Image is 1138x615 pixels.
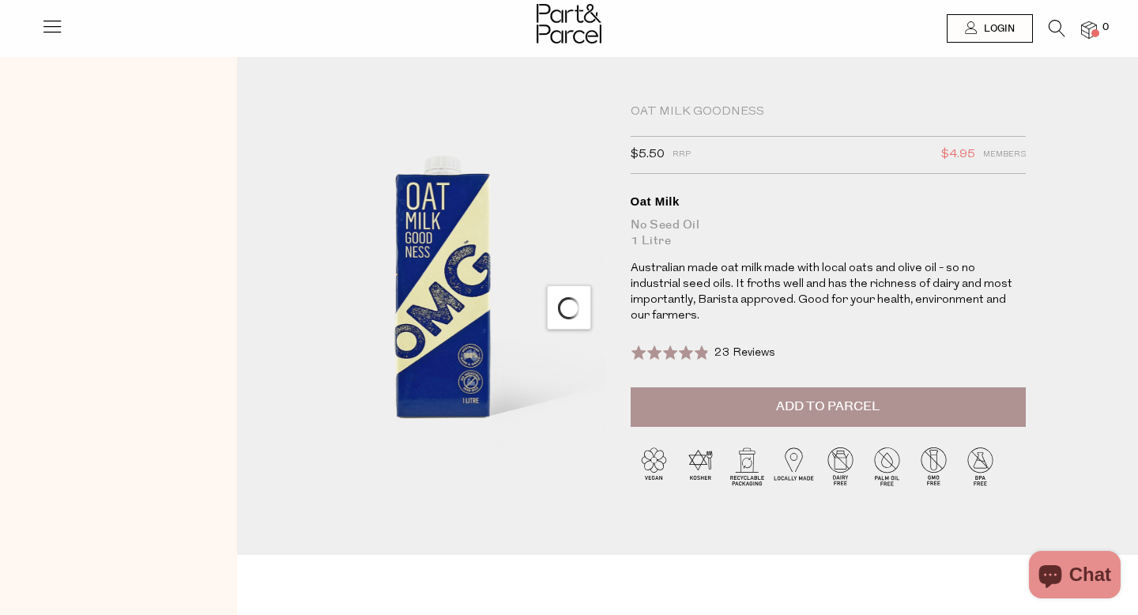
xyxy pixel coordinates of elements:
img: Part&Parcel [537,4,601,43]
span: Add to Parcel [776,398,880,416]
img: P_P-ICONS-Live_Bec_V11_BPA_Free.svg [957,443,1004,489]
button: Add to Parcel [631,387,1026,427]
img: P_P-ICONS-Live_Bec_V11_Dairy_Free.svg [817,443,864,489]
p: Australian made oat milk made with local oats and olive oil - so no industrial seed oils. It frot... [631,261,1026,324]
img: P_P-ICONS-Live_Bec_V11_Vegan.svg [631,443,677,489]
span: $4.95 [941,145,975,165]
img: P_P-ICONS-Live_Bec_V11_Recyclable_Packaging.svg [724,443,771,489]
div: Oat Milk [631,194,1026,209]
div: Oat Milk Goodness [631,104,1026,120]
img: P_P-ICONS-Live_Bec_V11_Kosher.svg [677,443,724,489]
span: RRP [673,145,691,165]
img: P_P-ICONS-Live_Bec_V11_Locally_Made_2.svg [771,443,817,489]
span: Members [983,145,1026,165]
span: $5.50 [631,145,665,165]
img: Oat Milk [284,104,607,485]
a: 0 [1081,21,1097,38]
img: P_P-ICONS-Live_Bec_V11_Palm_Oil_Free.svg [864,443,910,489]
span: Login [980,22,1015,36]
a: Login [947,14,1033,43]
div: No Seed Oil 1 Litre [631,217,1026,249]
img: P_P-ICONS-Live_Bec_V11_GMO_Free.svg [910,443,957,489]
span: 23 Reviews [714,347,775,359]
span: 0 [1098,21,1113,35]
inbox-online-store-chat: Shopify online store chat [1024,551,1125,602]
